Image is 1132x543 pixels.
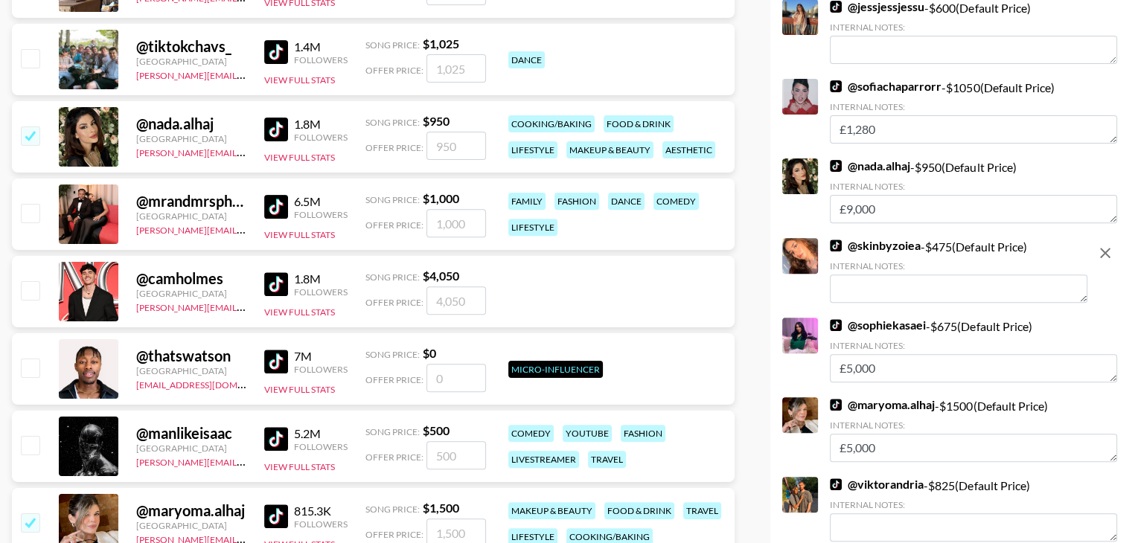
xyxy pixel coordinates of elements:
[136,288,246,299] div: [GEOGRAPHIC_DATA]
[508,115,595,132] div: cooking/baking
[136,192,246,211] div: @ mrandmrsphoenix
[136,211,246,222] div: [GEOGRAPHIC_DATA]
[136,501,246,520] div: @ maryoma.alhaj
[830,397,935,412] a: @maryoma.alhaj
[830,340,1117,351] div: Internal Notes:
[365,142,423,153] span: Offer Price:
[1090,238,1120,268] button: remove
[604,502,674,519] div: food & drink
[830,158,910,173] a: @nada.alhaj
[621,425,665,442] div: fashion
[830,101,1117,112] div: Internal Notes:
[294,364,348,375] div: Followers
[830,434,1117,462] textarea: £5,000
[830,22,1117,33] div: Internal Notes:
[365,426,420,437] span: Song Price:
[365,194,420,205] span: Song Price:
[294,518,348,530] div: Followers
[830,477,1117,542] div: - $ 825 (Default Price)
[563,425,612,442] div: youtube
[423,501,459,515] strong: $ 1,500
[136,443,246,454] div: [GEOGRAPHIC_DATA]
[508,141,557,158] div: lifestyle
[423,423,450,437] strong: $ 500
[136,133,246,144] div: [GEOGRAPHIC_DATA]
[264,350,288,373] img: TikTok
[508,219,557,236] div: lifestyle
[830,420,1117,431] div: Internal Notes:
[508,425,554,442] div: comedy
[136,299,427,313] a: [PERSON_NAME][EMAIL_ADDRESS][PERSON_NAME][DOMAIN_NAME]
[294,504,348,518] div: 815.3K
[136,37,246,56] div: @ tiktokchavs_
[136,67,356,81] a: [PERSON_NAME][EMAIL_ADDRESS][DOMAIN_NAME]
[264,152,335,163] button: View Full Stats
[294,39,348,54] div: 1.4M
[294,54,348,65] div: Followers
[830,79,941,94] a: @sofiachaparrorr
[423,114,450,128] strong: $ 950
[365,374,423,385] span: Offer Price:
[508,361,603,378] div: Micro-Influencer
[264,229,335,240] button: View Full Stats
[365,271,420,283] span: Song Price:
[294,209,348,220] div: Followers
[136,144,356,158] a: [PERSON_NAME][EMAIL_ADDRESS][DOMAIN_NAME]
[830,80,842,92] img: TikTok
[604,115,674,132] div: food & drink
[365,349,420,360] span: Song Price:
[830,318,926,332] a: @sophiekasaei
[830,195,1117,223] textarea: £9,000
[365,504,420,515] span: Song Price:
[136,269,246,288] div: @ camholmes
[136,520,246,531] div: [GEOGRAPHIC_DATA]
[508,451,579,468] div: livestreamer
[830,158,1117,223] div: - $ 950 (Default Price)
[683,502,721,519] div: travel
[365,219,423,231] span: Offer Price:
[423,36,459,51] strong: $ 1,025
[508,51,545,68] div: dance
[830,477,924,492] a: @viktorandria
[426,209,486,237] input: 1,000
[426,132,486,160] input: 950
[136,347,246,365] div: @ thatswatson
[264,427,288,451] img: TikTok
[423,346,436,360] strong: $ 0
[608,193,645,210] div: dance
[264,306,335,318] button: View Full Stats
[830,181,1117,192] div: Internal Notes:
[365,65,423,76] span: Offer Price:
[830,240,842,251] img: TikTok
[136,376,286,391] a: [EMAIL_ADDRESS][DOMAIN_NAME]
[830,1,842,13] img: TikTok
[136,115,246,133] div: @ nada.alhaj
[294,194,348,209] div: 6.5M
[554,193,599,210] div: fashion
[136,424,246,443] div: @ manlikeisaac
[653,193,699,210] div: comedy
[264,384,335,395] button: View Full Stats
[830,115,1117,144] textarea: £1,280
[830,260,1087,271] div: Internal Notes:
[423,191,459,205] strong: $ 1,000
[365,297,423,308] span: Offer Price:
[830,79,1117,144] div: - $ 1050 (Default Price)
[264,40,288,64] img: TikTok
[136,222,356,236] a: [PERSON_NAME][EMAIL_ADDRESS][DOMAIN_NAME]
[423,269,459,283] strong: $ 4,050
[294,132,348,143] div: Followers
[830,397,1117,462] div: - $ 1500 (Default Price)
[136,454,356,468] a: [PERSON_NAME][EMAIL_ADDRESS][DOMAIN_NAME]
[830,160,842,172] img: TikTok
[426,441,486,469] input: 500
[830,499,1117,510] div: Internal Notes:
[426,364,486,392] input: 0
[588,451,626,468] div: travel
[830,238,921,253] a: @skinbyzoiea
[294,349,348,364] div: 7M
[830,354,1117,382] textarea: £5,000
[294,426,348,441] div: 5.2M
[294,441,348,452] div: Followers
[830,318,1117,382] div: - $ 675 (Default Price)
